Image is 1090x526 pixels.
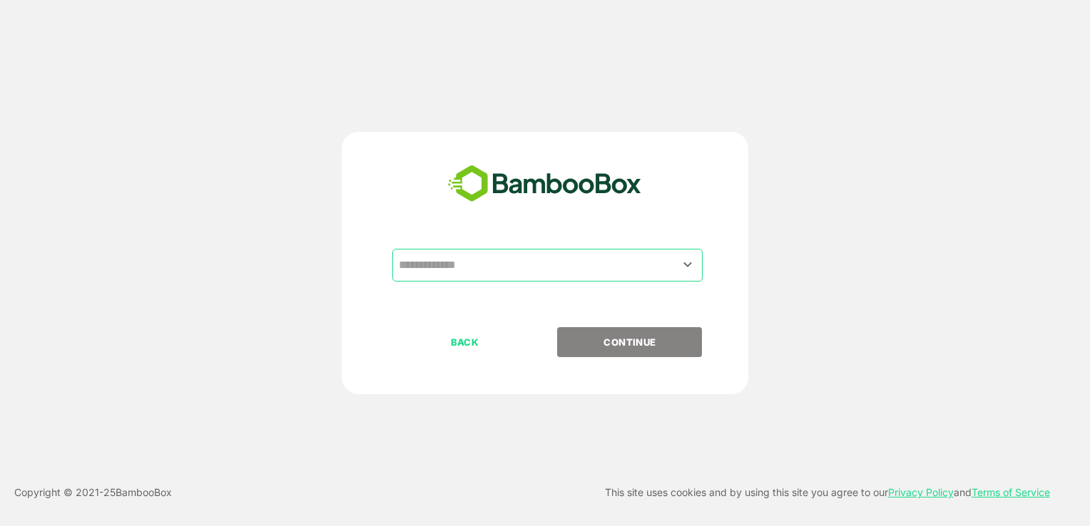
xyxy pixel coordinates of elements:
button: BACK [392,327,537,357]
p: CONTINUE [559,334,701,350]
p: BACK [394,334,536,350]
button: CONTINUE [557,327,702,357]
button: Open [678,255,698,274]
p: Copyright © 2021- 25 BambooBox [14,484,172,501]
a: Privacy Policy [888,486,954,498]
p: This site uses cookies and by using this site you agree to our and [605,484,1050,501]
img: bamboobox [440,160,649,207]
a: Terms of Service [972,486,1050,498]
